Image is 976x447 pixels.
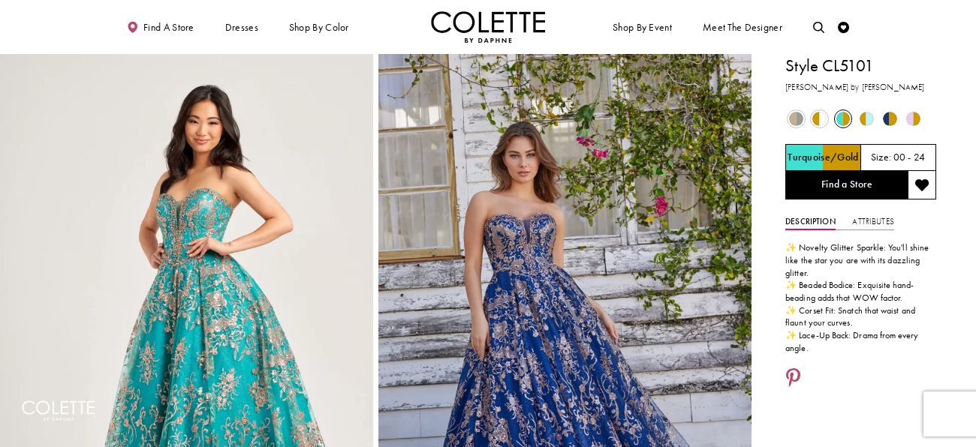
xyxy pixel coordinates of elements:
a: Share using Pinterest - Opens in new tab [785,368,801,390]
a: Visit Home Page [431,11,545,43]
div: ✨ Novelty Glitter Sparkle: You'll shine like the star you are with its dazzling glitter. ✨ Beaded... [785,241,936,354]
div: Lilac/Gold [902,108,924,130]
a: Find a store [124,11,197,43]
h5: Chosen color [788,152,858,163]
span: Size: [871,151,891,164]
span: Shop by color [289,22,349,33]
a: Attributes [852,214,893,230]
h1: Style CL5101 [785,54,936,78]
a: Toggle search [810,11,827,43]
h5: 00 - 24 [893,152,926,163]
span: Dresses [225,22,258,33]
div: Light Blue/Gold [856,108,878,130]
div: Product color controls state depends on size chosen [785,107,936,130]
span: Shop By Event [613,22,672,33]
div: Gold/White [809,108,830,130]
div: Navy/Gold [879,108,901,130]
span: Find a store [143,22,194,33]
a: Description [785,214,836,230]
button: Add to wishlist [908,171,936,199]
div: Turquoise/Gold [833,108,854,130]
span: Dresses [222,11,261,43]
span: Shop By Event [610,11,674,43]
h3: [PERSON_NAME] by [PERSON_NAME] [785,81,936,94]
div: Gold/Pewter [785,108,807,130]
a: Check Wishlist [835,11,852,43]
span: Meet the designer [703,22,782,33]
img: Colette by Daphne [431,11,545,43]
a: Find a Store [785,171,908,199]
a: Meet the designer [700,11,785,43]
span: Shop by color [286,11,351,43]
